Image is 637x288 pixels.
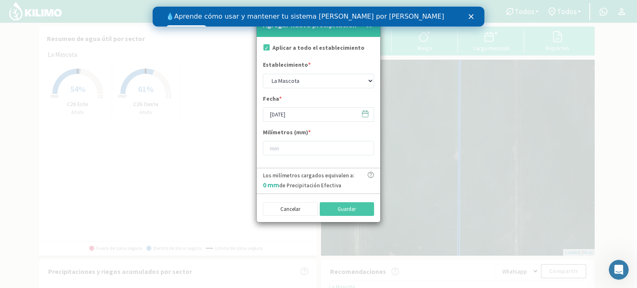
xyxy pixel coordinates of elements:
iframe: Intercom live chat [609,260,629,280]
label: Establecimiento [263,61,311,71]
input: mm [263,141,374,155]
p: Los milímetros cargados equivalen a: de Precipitación Efectiva [263,172,354,190]
label: Milímetros (mm) [263,128,311,139]
button: Cancelar [263,202,318,216]
label: Fecha [263,94,282,105]
label: Aplicar a todo el establecimiento [272,44,365,52]
iframe: Intercom live chat banner [153,7,484,27]
a: Ver videos [13,19,54,29]
span: 0 mm [263,181,279,189]
div: Cerrar [316,7,324,12]
button: Guardar [320,202,374,216]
